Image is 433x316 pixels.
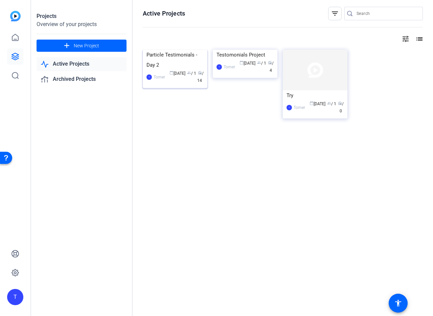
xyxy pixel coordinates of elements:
div: T [146,74,152,80]
mat-icon: add [63,42,71,50]
span: calendar_today [240,61,244,65]
span: New Project [74,42,99,49]
img: blue-gradient.svg [10,11,21,21]
button: New Project [37,40,127,52]
input: Search [357,9,417,18]
span: [DATE] [310,101,325,106]
span: radio [198,71,202,75]
div: T [216,64,222,70]
div: Testomonials Project [216,50,274,60]
mat-icon: accessibility [394,299,402,307]
mat-icon: list [415,35,423,43]
span: calendar_today [310,101,314,105]
span: / 1 [187,71,196,76]
span: group [327,101,331,105]
div: T [287,105,292,110]
span: / 1 [327,101,336,106]
span: group [187,71,191,75]
div: Projects [37,12,127,20]
mat-icon: filter_list [331,9,339,18]
div: Particle Testimonials - Day 2 [146,50,204,70]
a: Archived Projects [37,72,127,86]
span: [DATE] [169,71,185,76]
div: Tomer [224,64,235,70]
h1: Active Projects [143,9,185,18]
span: / 14 [197,71,204,83]
span: / 4 [268,61,274,73]
span: / 1 [257,61,266,66]
a: Active Projects [37,57,127,71]
span: radio [268,61,272,65]
span: [DATE] [240,61,255,66]
div: Overview of your projects [37,20,127,28]
span: calendar_today [169,71,174,75]
div: Tomer [294,104,305,111]
span: group [257,61,261,65]
span: radio [338,101,342,105]
span: / 0 [338,101,344,113]
mat-icon: tune [402,35,410,43]
div: T [7,289,23,305]
div: Tomer [154,74,165,81]
div: Try [287,90,344,100]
